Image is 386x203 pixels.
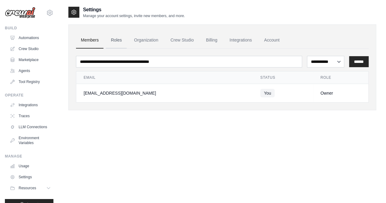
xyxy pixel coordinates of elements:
a: Automations [7,33,53,43]
div: Owner [320,90,361,96]
a: Marketplace [7,55,53,65]
a: Organization [129,32,163,49]
a: Account [259,32,284,49]
div: Build [5,26,53,31]
a: LLM Connections [7,122,53,132]
div: Operate [5,93,53,98]
a: Settings [7,172,53,182]
th: Status [253,71,313,84]
a: Integrations [225,32,257,49]
a: Billing [201,32,222,49]
button: Resources [7,183,53,193]
div: [EMAIL_ADDRESS][DOMAIN_NAME] [84,90,246,96]
a: Traces [7,111,53,121]
th: Email [76,71,253,84]
h2: Settings [83,6,185,13]
a: Crew Studio [7,44,53,54]
img: Logo [5,7,35,19]
a: Tool Registry [7,77,53,87]
th: Role [313,71,368,84]
div: Manage [5,154,53,159]
a: Roles [106,32,127,49]
span: Resources [19,186,36,190]
a: Environment Variables [7,133,53,148]
a: Crew Studio [166,32,199,49]
a: Agents [7,66,53,76]
a: Integrations [7,100,53,110]
span: You [260,89,275,97]
a: Usage [7,161,53,171]
p: Manage your account settings, invite new members, and more. [83,13,185,18]
a: Members [76,32,103,49]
